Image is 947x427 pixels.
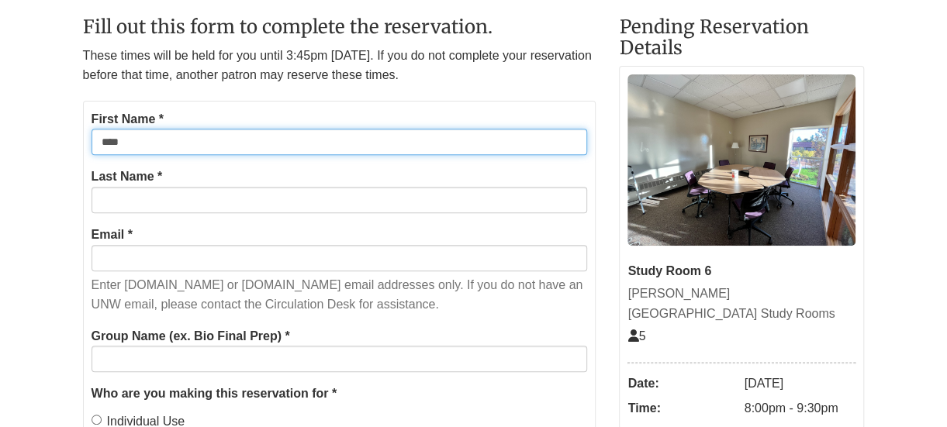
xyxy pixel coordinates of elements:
[92,167,163,187] label: Last Name *
[744,371,855,396] dd: [DATE]
[627,284,855,323] div: [PERSON_NAME][GEOGRAPHIC_DATA] Study Rooms
[92,415,102,425] input: Individual Use
[627,396,736,421] dt: Time:
[92,109,164,129] label: First Name *
[744,396,855,421] dd: 8:00pm - 9:30pm
[627,371,736,396] dt: Date:
[619,17,864,58] h2: Pending Reservation Details
[627,261,855,281] div: Study Room 6
[83,17,596,37] h2: Fill out this form to complete the reservation.
[92,225,133,245] label: Email *
[92,275,588,315] p: Enter [DOMAIN_NAME] or [DOMAIN_NAME] email addresses only. If you do not have an UNW email, pleas...
[92,326,290,346] label: Group Name (ex. Bio Final Prep) *
[83,46,596,85] p: These times will be held for you until 3:45pm [DATE]. If you do not complete your reservation bef...
[92,384,588,404] legend: Who are you making this reservation for *
[627,329,645,343] span: The capacity of this space
[627,74,855,245] img: Study Room 6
